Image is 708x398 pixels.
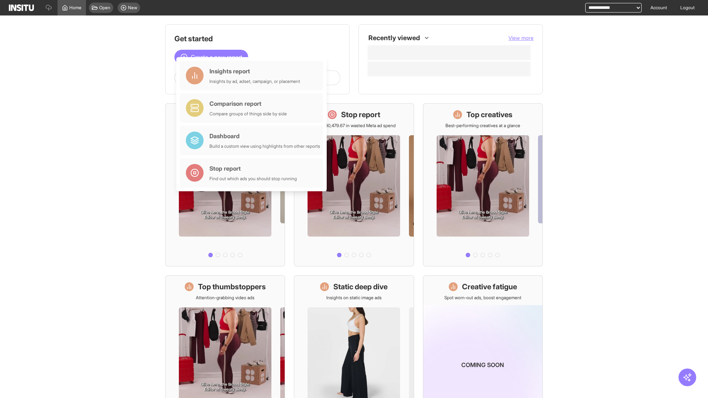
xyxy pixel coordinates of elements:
[312,123,396,129] p: Save £30,479.67 in wasted Meta ad spend
[294,103,414,266] a: Stop reportSave £30,479.67 in wasted Meta ad spend
[9,4,34,11] img: Logo
[191,53,242,62] span: Create a new report
[209,78,300,84] div: Insights by ad, adset, campaign, or placement
[198,282,266,292] h1: Top thumbstoppers
[423,103,543,266] a: Top creativesBest-performing creatives at a glance
[509,34,534,42] button: View more
[341,109,380,120] h1: Stop report
[333,282,388,292] h1: Static deep dive
[209,67,300,76] div: Insights report
[174,50,248,64] button: Create a new report
[196,295,254,301] p: Attention-grabbing video ads
[209,143,320,149] div: Build a custom view using highlights from other reports
[174,34,340,44] h1: Get started
[209,99,287,108] div: Comparison report
[209,176,297,182] div: Find out which ads you should stop running
[445,123,520,129] p: Best-performing creatives at a glance
[128,5,137,11] span: New
[209,111,287,117] div: Compare groups of things side by side
[99,5,110,11] span: Open
[509,35,534,41] span: View more
[69,5,81,11] span: Home
[466,109,513,120] h1: Top creatives
[209,164,297,173] div: Stop report
[165,103,285,266] a: What's live nowSee all active ads instantly
[209,132,320,140] div: Dashboard
[326,295,382,301] p: Insights on static image ads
